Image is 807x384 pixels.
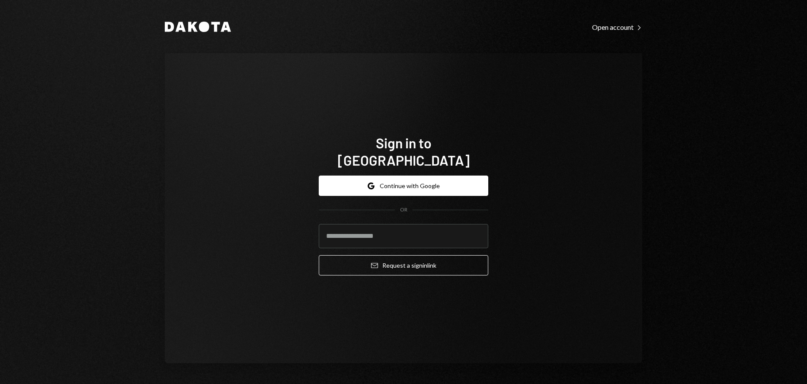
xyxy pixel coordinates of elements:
h1: Sign in to [GEOGRAPHIC_DATA] [319,134,488,169]
button: Request a signinlink [319,255,488,275]
div: OR [400,206,407,214]
a: Open account [592,22,642,32]
button: Continue with Google [319,176,488,196]
div: Open account [592,23,642,32]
